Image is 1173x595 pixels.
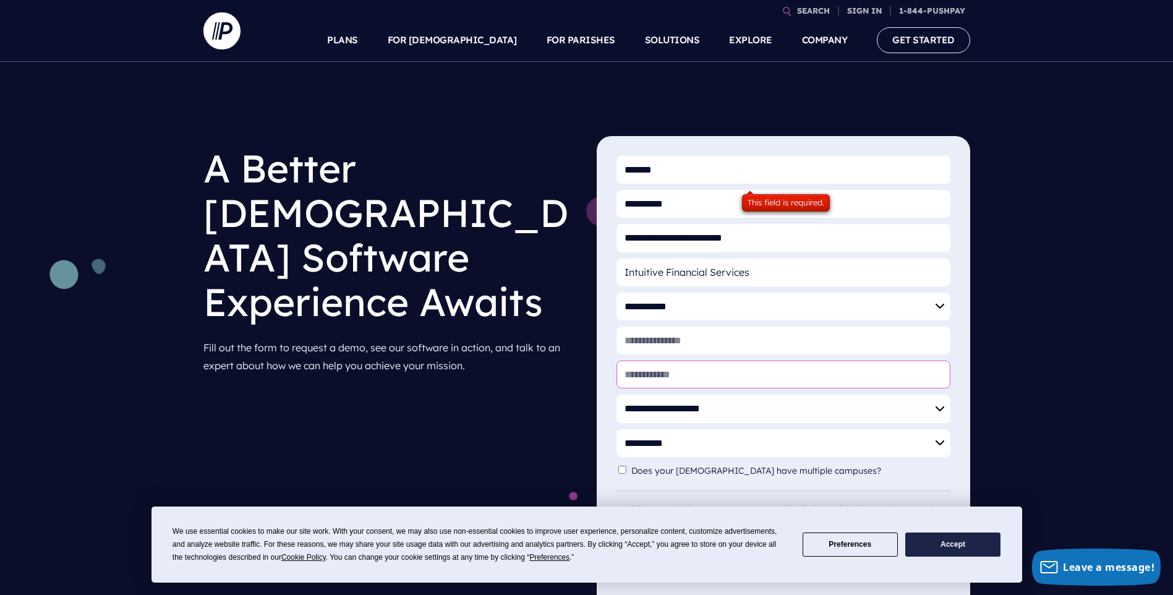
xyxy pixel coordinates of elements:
[616,490,950,529] div: By filling out the form you consent to receive information from Pushpay at the email address or t...
[742,194,830,212] div: This field is required.
[173,525,788,564] div: We use essential cookies to make our site work. With your consent, we may also use non-essential ...
[281,553,326,562] span: Cookie Policy
[729,19,772,62] a: EXPLORE
[1032,549,1161,586] button: Leave a message!
[203,334,577,380] p: Fill out the form to request a demo, see our software in action, and talk to an expert about how ...
[631,466,887,476] label: Does your [DEMOGRAPHIC_DATA] have multiple campuses?
[802,19,848,62] a: COMPANY
[803,533,898,557] button: Preferences
[203,136,577,334] h1: A Better [DEMOGRAPHIC_DATA] Software Experience Awaits
[645,19,700,62] a: SOLUTIONS
[151,507,1022,583] div: Cookie Consent Prompt
[327,19,358,62] a: PLANS
[529,553,569,562] span: Preferences
[905,533,1000,557] button: Accept
[547,19,615,62] a: FOR PARISHES
[388,19,517,62] a: FOR [DEMOGRAPHIC_DATA]
[616,259,950,286] input: Organization Name
[1063,560,1154,574] span: Leave a message!
[877,27,970,53] a: GET STARTED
